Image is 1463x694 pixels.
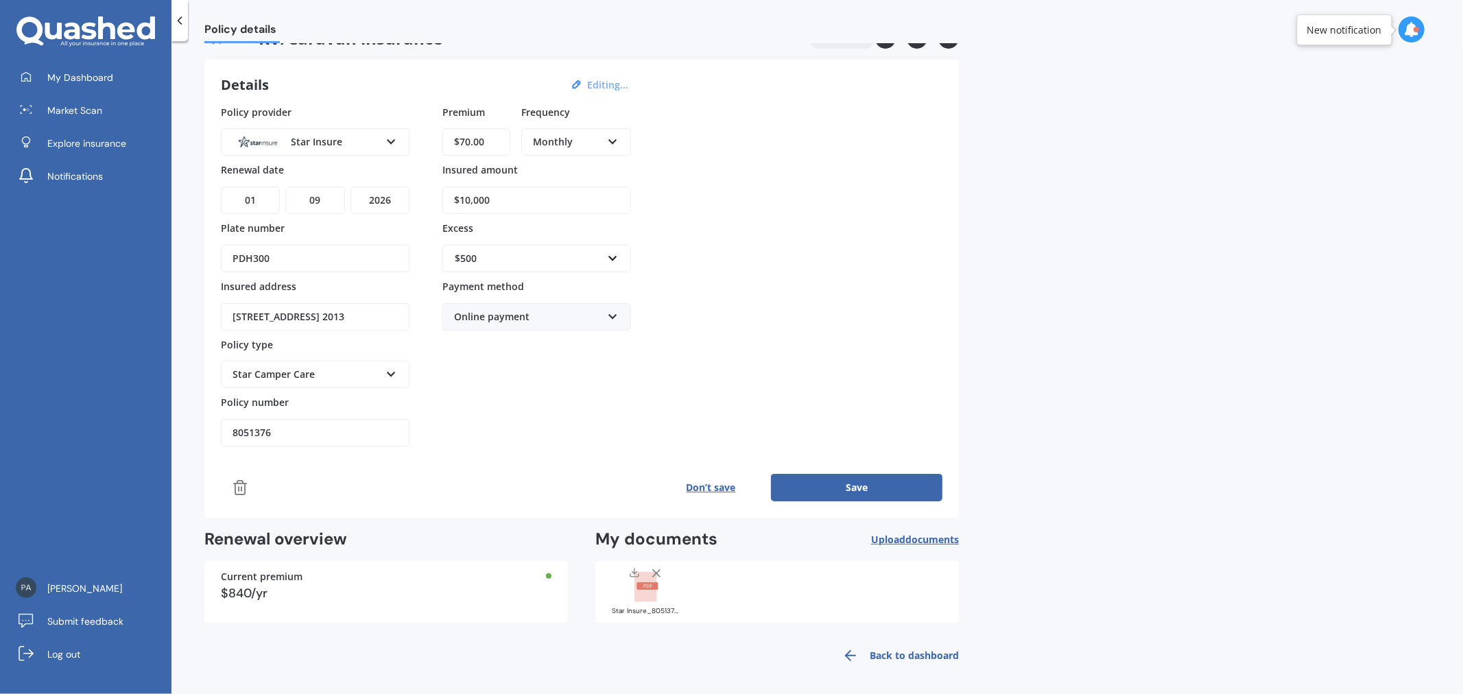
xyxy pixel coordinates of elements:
[10,575,171,602] a: [PERSON_NAME]
[233,367,380,382] div: Star Camper Care
[442,222,473,235] span: Excess
[442,163,518,176] span: Insured amount
[834,639,959,672] a: Back to dashboard
[221,587,551,599] div: $840/yr
[221,572,551,582] div: Current premium
[10,130,171,157] a: Explore insurance
[771,474,942,501] button: Save
[221,76,269,94] h3: Details
[47,582,122,595] span: [PERSON_NAME]
[204,529,568,550] h2: Renewal overview
[612,608,680,614] div: Star Insure_8051376.pdf
[221,303,409,331] input: Enter address
[10,608,171,635] a: Submit feedback
[533,134,602,149] div: Monthly
[454,309,602,324] div: Online payment
[221,337,273,350] span: Policy type
[1307,23,1382,37] div: New notification
[233,132,283,152] img: Star.webp
[871,529,959,550] button: Uploaddocuments
[10,64,171,91] a: My Dashboard
[233,134,380,149] div: Star Insure
[221,163,284,176] span: Renewal date
[221,105,292,118] span: Policy provider
[442,280,524,293] span: Payment method
[221,222,285,235] span: Plate number
[204,23,280,41] span: Policy details
[47,136,126,150] span: Explore insurance
[47,614,123,628] span: Submit feedback
[583,79,632,91] button: Editing...
[10,163,171,190] a: Notifications
[47,104,102,117] span: Market Scan
[442,105,485,118] span: Premium
[651,474,771,501] button: Don’t save
[442,187,631,214] input: Enter amount
[221,419,409,446] input: Enter policy number
[521,105,570,118] span: Frequency
[871,534,959,545] span: Upload
[221,396,289,409] span: Policy number
[221,280,296,293] span: Insured address
[10,641,171,668] a: Log out
[47,647,80,661] span: Log out
[10,97,171,124] a: Market Scan
[442,128,510,156] input: Enter amount
[455,251,602,266] div: $500
[221,245,409,272] input: Enter plate number
[16,577,36,598] img: 3e7139966210d1da3403534583acb45b
[47,169,103,183] span: Notifications
[595,529,717,550] h2: My documents
[905,533,959,546] span: documents
[47,71,113,84] span: My Dashboard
